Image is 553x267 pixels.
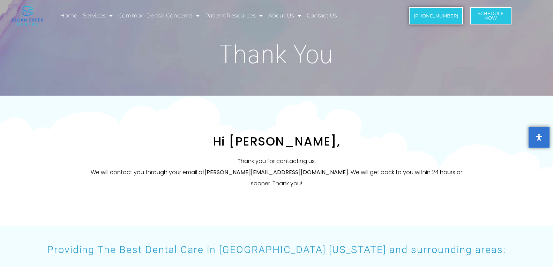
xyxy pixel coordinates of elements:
a: ScheduleNow [470,7,511,24]
h1: Thank You [78,41,476,67]
a: About Us [267,8,302,24]
img: logo [12,6,43,25]
h3: Providing The Best Dental Care in [GEOGRAPHIC_DATA] [US_STATE] and surrounding areas: [3,243,550,257]
b: [PERSON_NAME][EMAIL_ADDRESS][DOMAIN_NAME] [204,168,348,176]
span: [PHONE_NUMBER] [414,14,458,18]
nav: Menu [59,8,380,24]
a: Patient Resources [204,8,264,24]
div: Thank you for contacting us. We will contact you through your email at . We will get back to you ... [81,156,472,189]
h2: Hi [PERSON_NAME], [81,134,472,149]
a: Common Dental Concerns [117,8,201,24]
a: Contact Us [306,8,338,24]
a: Services [82,8,114,24]
a: Home [59,8,79,24]
a: [PHONE_NUMBER] [409,7,463,24]
span: Schedule Now [478,11,504,20]
button: Open Accessibility Panel [529,127,550,148]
